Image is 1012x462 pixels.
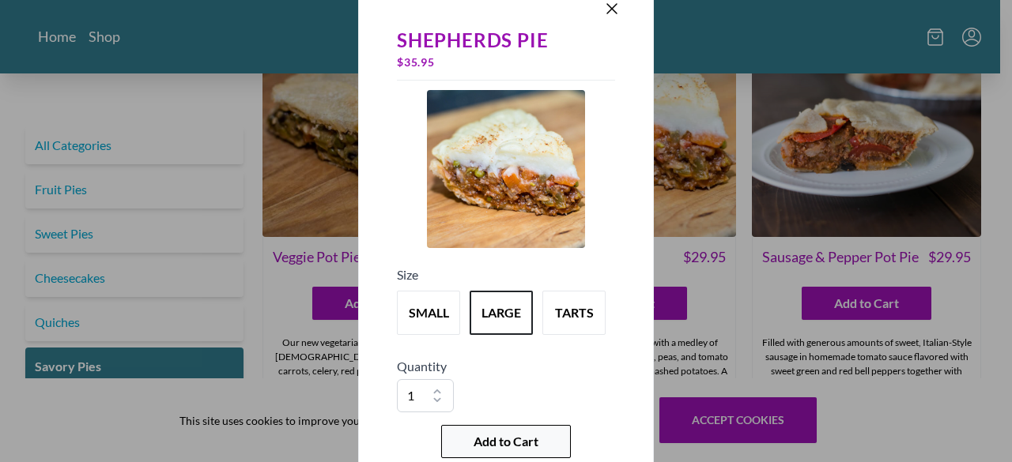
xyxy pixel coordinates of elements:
a: Product Image [427,90,585,253]
h5: Size [397,265,615,284]
button: Variant Swatch [397,291,460,335]
button: Variant Swatch [470,291,533,335]
div: $ 35.95 [397,51,615,73]
h5: Quantity [397,357,615,376]
button: Add to Cart [441,425,571,458]
span: Add to Cart [474,432,538,451]
div: Shepherds Pie [397,29,615,51]
button: Variant Swatch [542,291,606,335]
img: Product Image [427,90,585,248]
